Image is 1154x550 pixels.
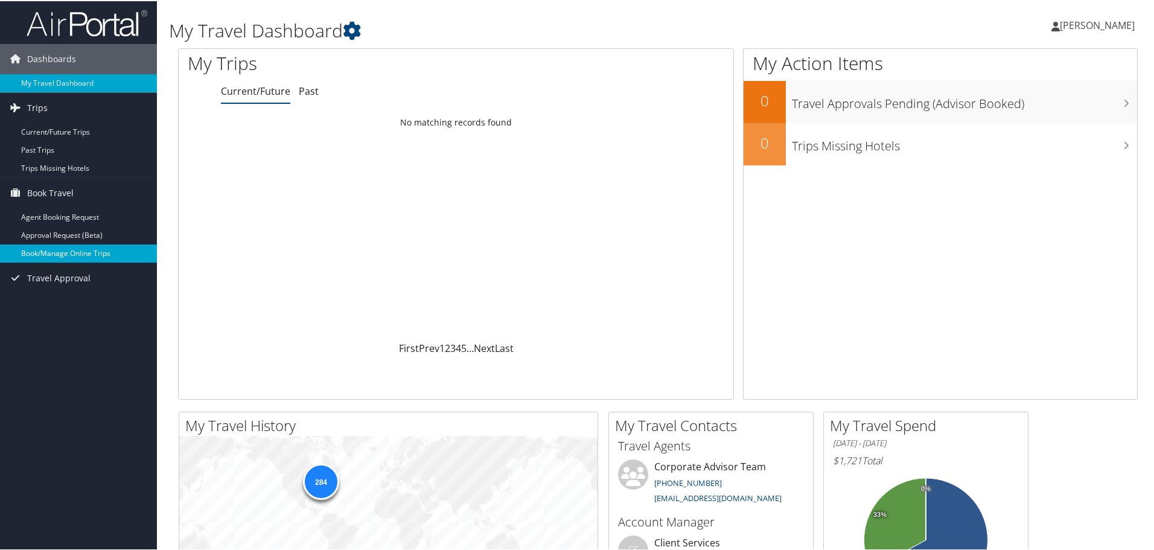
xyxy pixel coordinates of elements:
a: 2 [445,341,450,354]
a: 5 [461,341,467,354]
h2: 0 [744,132,786,152]
span: [PERSON_NAME] [1060,18,1135,31]
a: [PERSON_NAME] [1051,6,1147,42]
h1: My Trips [188,50,493,75]
h1: My Action Items [744,50,1137,75]
span: Travel Approval [27,262,91,292]
h2: My Travel History [185,414,598,435]
h2: My Travel Contacts [615,414,813,435]
h3: Trips Missing Hotels [792,130,1137,153]
span: Trips [27,92,48,122]
span: $1,721 [833,453,862,466]
h2: My Travel Spend [830,414,1028,435]
h6: Total [833,453,1019,466]
h1: My Travel Dashboard [169,17,821,42]
span: Book Travel [27,177,74,207]
a: [EMAIL_ADDRESS][DOMAIN_NAME] [654,491,782,502]
h6: [DATE] - [DATE] [833,436,1019,448]
h3: Travel Approvals Pending (Advisor Booked) [792,88,1137,111]
h3: Travel Agents [618,436,804,453]
td: No matching records found [179,110,733,132]
a: Current/Future [221,83,290,97]
span: Dashboards [27,43,76,73]
tspan: 0% [921,484,931,491]
a: 0Travel Approvals Pending (Advisor Booked) [744,80,1137,122]
a: Past [299,83,319,97]
li: Corporate Advisor Team [612,458,810,508]
a: First [399,341,419,354]
a: 4 [456,341,461,354]
a: [PHONE_NUMBER] [654,476,722,487]
a: 3 [450,341,456,354]
a: 0Trips Missing Hotels [744,122,1137,164]
h2: 0 [744,89,786,110]
a: 1 [439,341,445,354]
h3: Account Manager [618,513,804,529]
span: … [467,341,474,354]
a: Next [474,341,495,354]
div: 284 [303,462,339,499]
a: Last [495,341,514,354]
tspan: 33% [873,510,887,517]
a: Prev [419,341,439,354]
img: airportal-logo.png [27,8,147,36]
